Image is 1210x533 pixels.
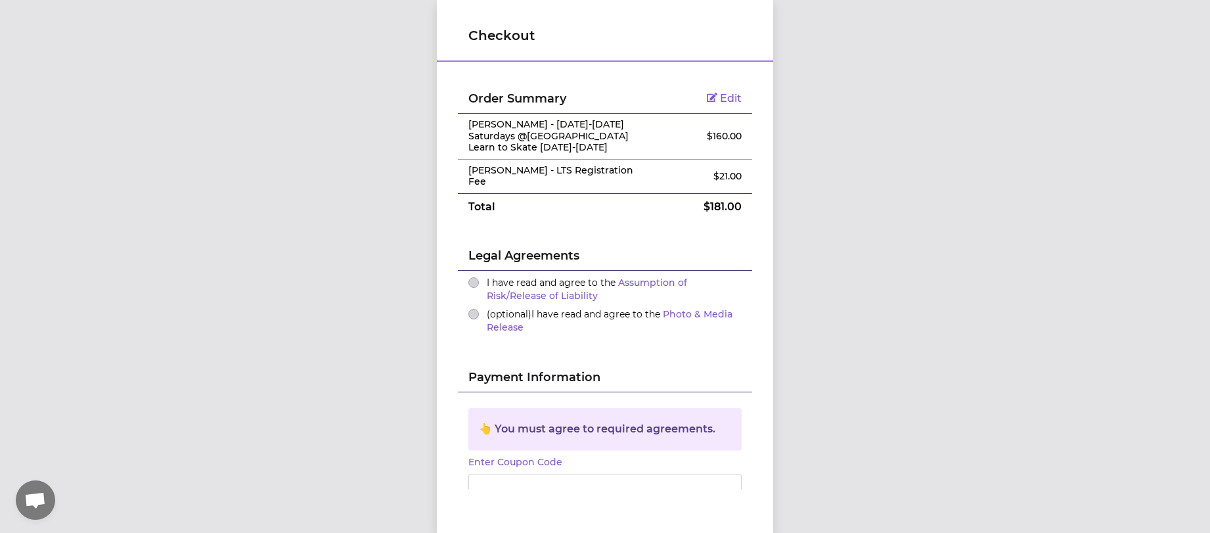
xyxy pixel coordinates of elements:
[458,193,654,220] td: Total
[468,455,562,469] button: Enter Coupon Code
[487,308,531,320] span: (optional)
[487,277,687,302] a: Assumption of Risk/Release of Liability
[487,308,732,333] a: Photo & Media Release
[477,481,733,494] iframe: Secure payment input frame
[468,368,742,392] h2: Payment Information
[665,129,742,143] p: $ 160.00
[707,92,742,104] a: Edit
[468,89,644,108] h2: Order Summary
[468,26,742,45] h1: Checkout
[720,92,742,104] span: Edit
[16,480,55,520] a: Open chat
[665,199,742,215] p: $ 181.00
[665,170,742,183] p: $ 21.00
[487,308,732,333] span: I have read and agree to the
[468,119,644,154] p: [PERSON_NAME] - [DATE]-[DATE] Saturdays @[GEOGRAPHIC_DATA] Learn to Skate [DATE]-[DATE]
[479,421,731,437] div: 👆 You must agree to required agreements.
[487,277,687,302] span: I have read and agree to the
[468,246,742,270] h2: Legal Agreements
[468,165,644,188] p: [PERSON_NAME] - LTS Registration Fee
